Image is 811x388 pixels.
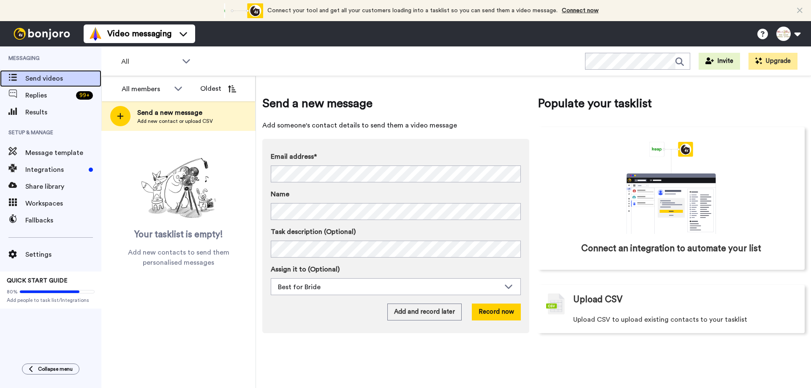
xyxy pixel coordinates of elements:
[25,107,101,117] span: Results
[25,182,101,192] span: Share library
[38,366,73,372] span: Collapse menu
[271,227,521,237] label: Task description (Optional)
[217,3,263,18] div: animation
[107,28,171,40] span: Video messaging
[278,282,500,292] div: Best for Bride
[136,155,221,222] img: ready-set-action.png
[134,228,223,241] span: Your tasklist is empty!
[7,278,68,284] span: QUICK START GUIDE
[699,53,740,70] button: Invite
[546,293,565,315] img: csv-grey.png
[25,90,73,100] span: Replies
[387,304,462,320] button: Add and record later
[25,198,101,209] span: Workspaces
[114,247,243,268] span: Add new contacts to send them personalised messages
[573,293,623,306] span: Upload CSV
[25,73,101,84] span: Send videos
[538,95,805,112] span: Populate your tasklist
[7,288,18,295] span: 80%
[121,57,178,67] span: All
[271,189,289,199] span: Name
[25,148,101,158] span: Message template
[25,215,101,225] span: Fallbacks
[122,84,170,94] div: All members
[194,80,242,97] button: Oldest
[573,315,747,325] span: Upload CSV to upload existing contacts to your tasklist
[472,304,521,320] button: Record now
[267,8,558,14] span: Connect your tool and get all your customers loading into a tasklist so you can send them a video...
[137,108,213,118] span: Send a new message
[25,165,85,175] span: Integrations
[262,95,529,112] span: Send a new message
[89,27,102,41] img: vm-color.svg
[10,28,73,40] img: bj-logo-header-white.svg
[581,242,761,255] span: Connect an integration to automate your list
[748,53,797,70] button: Upgrade
[608,142,735,234] div: animation
[562,8,599,14] a: Connect now
[262,120,529,130] span: Add someone's contact details to send them a video message
[137,118,213,125] span: Add new contact or upload CSV
[22,364,79,374] button: Collapse menu
[25,250,101,260] span: Settings
[271,152,521,162] label: Email address*
[7,297,95,304] span: Add people to task list/Integrations
[271,264,521,274] label: Assign it to (Optional)
[76,91,93,100] div: 99 +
